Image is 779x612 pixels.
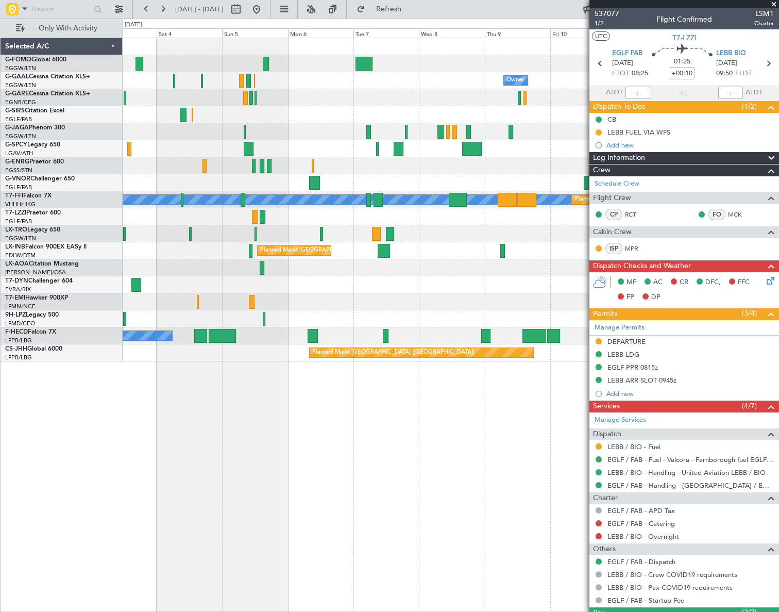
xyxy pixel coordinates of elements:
span: 1/2 [595,19,619,28]
span: (1/2) [742,101,757,112]
a: LFMN/NCE [5,303,36,310]
a: MCK [728,210,751,219]
span: LX-AOA [5,261,29,267]
a: MPR [625,244,648,253]
a: LFMD/CEQ [5,320,35,327]
a: LEBB / BIO - Pax COVID19 requirements [607,583,733,592]
span: Only With Activity [27,25,109,32]
a: Manage Services [595,415,646,425]
span: Dispatch To-Dos [593,101,645,113]
button: Refresh [352,1,414,18]
a: T7-DYNChallenger 604 [5,278,73,284]
div: Add new [606,389,774,398]
div: Flight Confirmed [656,14,712,25]
a: G-SPCYLegacy 650 [5,142,60,148]
a: EGLF / FAB - APD Tax [607,506,675,515]
a: EGLF/FAB [5,184,32,191]
div: LEBB FUEL VIA WFS [607,128,670,137]
a: F-HECDFalcon 7X [5,329,56,335]
span: Permits [593,308,617,320]
div: Planned Maint [GEOGRAPHIC_DATA] ([GEOGRAPHIC_DATA]) [312,345,475,360]
a: EDLW/DTM [5,252,36,259]
a: T7-LZZIPraetor 600 [5,210,61,216]
a: LEBB / BIO - Overnight [607,532,679,541]
span: LSM1 [754,8,774,19]
div: Wed 8 [419,28,484,38]
span: LX-TRO [5,227,27,233]
a: EGLF / FAB - Handling - [GEOGRAPHIC_DATA] / EGLF / FAB [607,481,774,490]
span: Dispatch Checks and Weather [593,260,691,272]
span: ALDT [746,88,763,98]
span: Refresh [367,6,411,13]
a: G-FOMOGlobal 6000 [5,57,66,63]
span: Dispatch [593,428,621,440]
div: Sat 4 [157,28,222,38]
div: [DATE] [125,21,142,29]
a: G-ENRGPraetor 600 [5,159,64,165]
span: T7-LZZI [5,210,26,216]
a: EGLF / FAB - Fuel - Valcora - Farnborough fuel EGLF / FAB [607,455,774,464]
span: Crew [593,164,611,176]
a: EGLF/FAB [5,115,32,123]
div: LEBB LDG [607,350,639,359]
div: LEBB ARR SLOT 0945z [607,376,676,385]
div: Owner [506,73,524,88]
div: Mon 6 [288,28,353,38]
a: T7-FFIFalcon 7X [5,193,52,199]
span: 08:25 [632,69,648,79]
a: EVRA/RIX [5,286,31,293]
div: FO [708,209,725,220]
a: G-GARECessna Citation XLS+ [5,91,90,97]
span: ETOT [612,69,629,79]
span: (4/7) [742,401,757,411]
a: LX-INBFalcon 900EX EASy II [5,244,87,250]
a: LEBB / BIO - Crew COVID19 requirements [607,570,737,579]
span: 537077 [595,8,619,19]
div: Planned Maint [GEOGRAPHIC_DATA] ([GEOGRAPHIC_DATA]) [260,243,422,258]
a: G-GAALCessna Citation XLS+ [5,74,90,80]
span: Others [593,543,616,555]
span: G-GARE [5,91,29,97]
span: G-GAAL [5,74,29,80]
span: CR [680,277,688,288]
span: Charter [593,492,618,504]
a: EGLF / FAB - Dispatch [607,557,675,566]
span: [DATE] - [DATE] [175,5,224,14]
span: CS-JHH [5,346,27,352]
div: ISP [605,243,622,254]
div: DEPARTURE [607,337,646,346]
span: G-SIRS [5,108,25,114]
span: ATOT [606,88,623,98]
a: LEBB / BIO - Fuel [607,442,661,451]
a: G-VNORChallenger 650 [5,176,75,182]
span: G-FOMO [5,57,31,63]
span: Charter [754,19,774,28]
a: LFPB/LBG [5,354,32,361]
div: Add new [606,141,774,150]
span: DFC, [705,277,721,288]
a: LX-TROLegacy 650 [5,227,60,233]
div: Fri 3 [91,28,157,38]
a: EGGW/LTN [5,81,36,89]
a: G-SIRSCitation Excel [5,108,64,114]
a: EGGW/LTN [5,133,36,140]
div: Sun 5 [222,28,287,38]
div: Planned Maint Geneva (Cointrin) [574,192,659,207]
a: G-JAGAPhenom 300 [5,125,65,131]
a: LEBB / BIO - Handling - United Aviation LEBB / BIO [607,468,766,477]
span: EGLF FAB [612,48,642,59]
a: EGSS/STN [5,167,32,174]
a: EGGW/LTN [5,64,36,72]
input: Airport [31,2,91,17]
span: T7-FFI [5,193,23,199]
span: ELDT [735,69,752,79]
span: T7-EMI [5,295,25,301]
span: FP [626,292,634,303]
a: LFPB/LBG [5,337,32,344]
span: T7-DYN [5,278,28,284]
a: EGLF / FAB - Startup Fee [607,596,684,605]
a: RCT [625,210,648,219]
a: LGAV/ATH [5,150,33,157]
span: DP [651,292,661,303]
a: T7-EMIHawker 900XP [5,295,68,301]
